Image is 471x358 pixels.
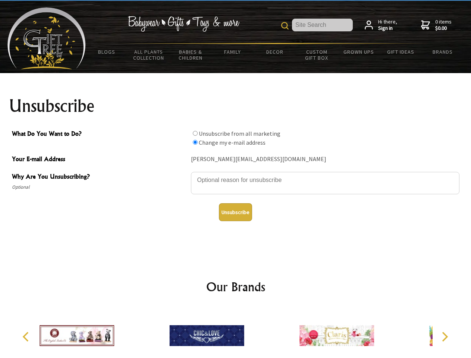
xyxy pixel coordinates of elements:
button: Unsubscribe [219,203,252,221]
label: Change my e-mail address [199,139,266,146]
button: Next [436,329,453,345]
input: What Do You Want to Do? [193,131,198,136]
div: [PERSON_NAME][EMAIL_ADDRESS][DOMAIN_NAME] [191,154,459,165]
input: What Do You Want to Do? [193,140,198,145]
a: 0 items$0.00 [421,19,452,32]
span: Optional [12,183,187,192]
img: Babyware - Gifts - Toys and more... [7,7,86,69]
button: Previous [19,329,35,345]
h2: Our Brands [15,278,456,296]
a: Custom Gift Box [296,44,338,66]
span: Hi there, [378,19,397,32]
a: Babies & Children [170,44,212,66]
a: Gift Ideas [380,44,422,60]
h1: Unsubscribe [9,97,462,115]
a: Family [212,44,254,60]
input: Site Search [292,19,353,31]
span: What Do You Want to Do? [12,129,187,140]
label: Unsubscribe from all marketing [199,130,280,137]
span: 0 items [435,18,452,32]
a: Hi there,Sign in [365,19,397,32]
a: Decor [254,44,296,60]
a: All Plants Collection [128,44,170,66]
a: BLOGS [86,44,128,60]
textarea: Why Are You Unsubscribing? [191,172,459,194]
strong: $0.00 [435,25,452,32]
a: Grown Ups [337,44,380,60]
strong: Sign in [378,25,397,32]
a: Brands [422,44,464,60]
img: Babywear - Gifts - Toys & more [128,16,239,32]
span: Your E-mail Address [12,154,187,165]
img: product search [281,22,289,29]
span: Why Are You Unsubscribing? [12,172,187,183]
